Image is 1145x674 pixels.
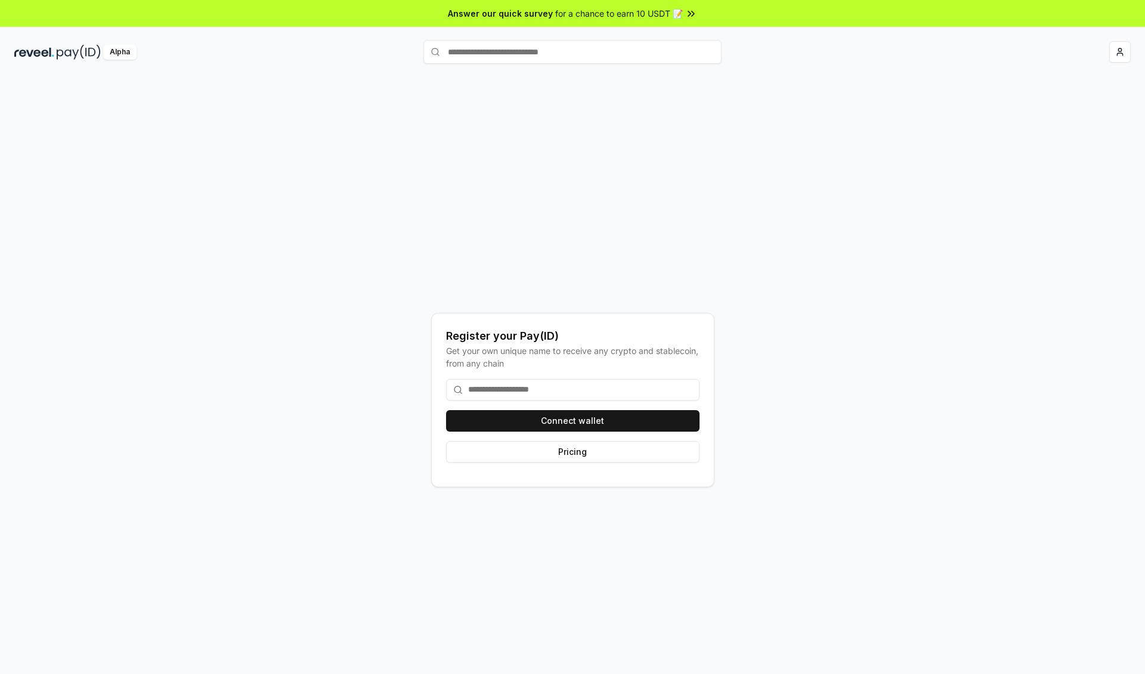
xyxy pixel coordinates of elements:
img: pay_id [57,45,101,60]
span: for a chance to earn 10 USDT 📝 [555,7,683,20]
span: Answer our quick survey [448,7,553,20]
button: Pricing [446,441,700,463]
img: reveel_dark [14,45,54,60]
div: Alpha [103,45,137,60]
div: Get your own unique name to receive any crypto and stablecoin, from any chain [446,344,700,370]
button: Connect wallet [446,410,700,432]
div: Register your Pay(ID) [446,328,700,344]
